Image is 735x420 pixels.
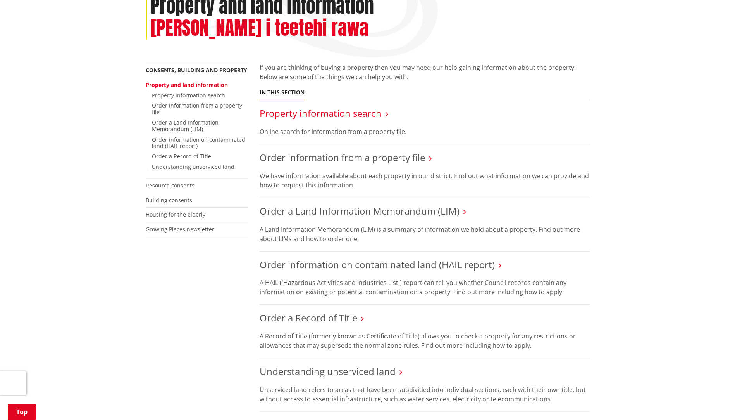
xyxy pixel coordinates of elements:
[260,89,305,96] h5: In this section
[260,258,495,271] a: Order information on contaminated land (HAIL report)
[146,182,195,189] a: Resource consents
[146,66,247,74] a: Consents, building and property
[260,63,590,82] p: If you are thinking of buying a property then you may need our help gaining information about the...
[260,331,590,350] p: A Record of Title (formerly known as Certificate of Title) allows you to check a property for any...
[260,171,590,190] p: We have information available about each property in our district. Find out what information we c...
[260,107,382,120] a: Property information search
[260,278,590,297] p: A HAIL ('Hazardous Activities and Industries List') report can tell you whether Council records c...
[146,226,214,233] a: Growing Places newsletter
[260,365,396,378] a: Understanding unserviced land
[152,92,225,99] a: Property information search
[260,385,590,404] p: Unserviced land refers to areas that have been subdivided into individual sections, each with the...
[260,311,357,324] a: Order a Record of Title
[151,17,368,40] h2: [PERSON_NAME] i teetehi rawa
[146,211,205,218] a: Housing for the elderly
[699,387,727,415] iframe: Messenger Launcher
[146,196,192,204] a: Building consents
[152,136,245,150] a: Order information on contaminated land (HAIL report)
[8,404,36,420] a: Top
[152,102,242,116] a: Order information from a property file
[152,153,211,160] a: Order a Record of Title
[152,163,234,170] a: Understanding unserviced land
[260,205,460,217] a: Order a Land Information Memorandum (LIM)
[260,127,590,136] p: Online search for information from a property file.
[260,151,425,164] a: Order information from a property file
[152,119,219,133] a: Order a Land Information Memorandum (LIM)
[146,81,228,89] a: Property and land information
[260,225,590,243] p: A Land Information Memorandum (LIM) is a summary of information we hold about a property. Find ou...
